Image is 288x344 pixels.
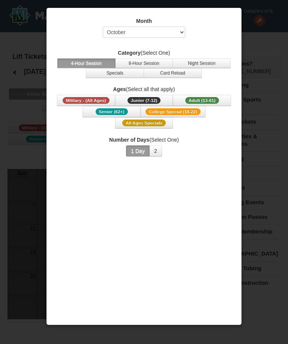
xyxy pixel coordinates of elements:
button: 1 Day [126,145,150,157]
label: (Select One) [56,136,232,144]
strong: Month [136,18,152,24]
span: College Special (18-22) [145,108,201,115]
button: Military - (All Ages) [57,95,115,106]
button: Night Session [172,58,231,68]
span: Senior (62+) [96,108,128,115]
button: Junior (7-12) [115,95,173,106]
label: (Select all that apply) [56,85,232,93]
strong: Ages [113,86,126,92]
span: Military - (All Ages) [63,97,109,104]
button: 8-Hour Session [115,58,173,68]
label: (Select One) [56,49,232,57]
span: Adult (13-61) [185,97,219,104]
button: Specials [86,68,144,78]
button: 4-Hour Session [57,58,115,68]
button: Adult (13-61) [173,95,231,106]
button: All Ages Specials [115,117,173,129]
button: 2 [149,145,162,157]
button: College Special (18-22) [141,106,205,117]
span: Junior (7-12) [127,97,161,104]
strong: Number of Days [109,137,149,143]
strong: Category [118,50,141,56]
button: Card Reload [144,68,202,78]
span: All Ages Specials [122,120,166,126]
button: Senior (62+) [82,106,141,117]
